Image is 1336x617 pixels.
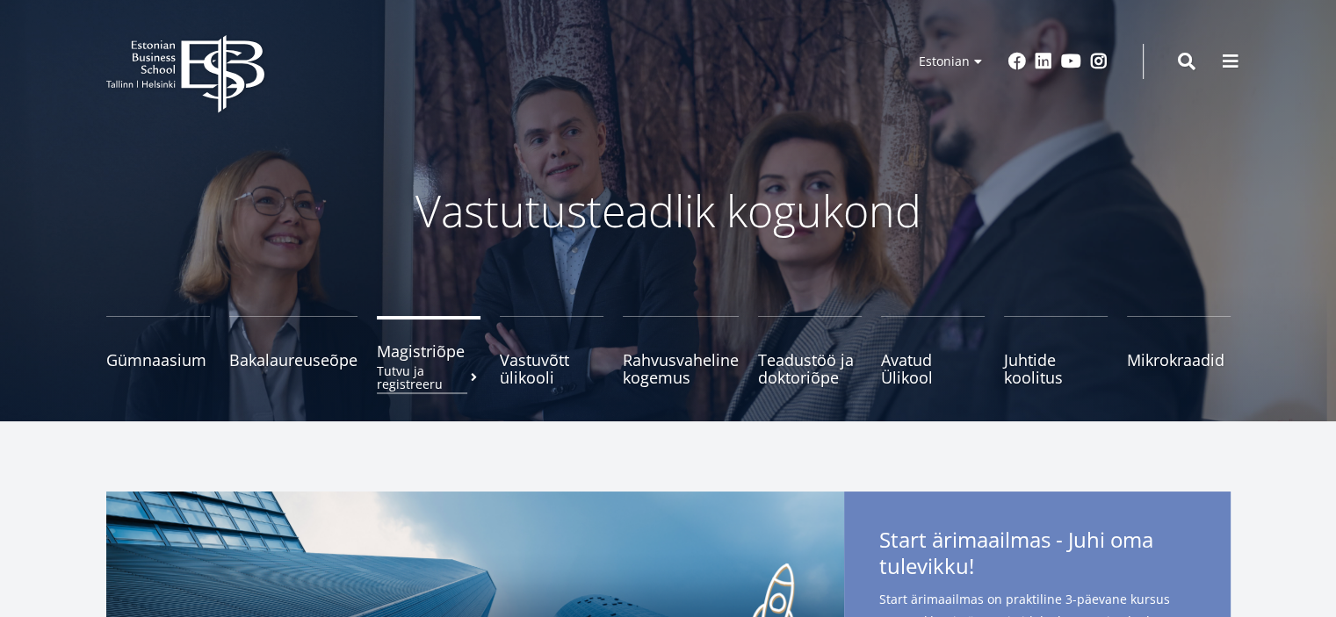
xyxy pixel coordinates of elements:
span: Mikrokraadid [1127,351,1231,369]
a: Teadustöö ja doktoriõpe [758,316,862,386]
a: Facebook [1008,53,1026,70]
a: Rahvusvaheline kogemus [623,316,739,386]
span: Teadustöö ja doktoriõpe [758,351,862,386]
span: Magistriõpe [377,342,480,360]
a: Youtube [1061,53,1081,70]
a: Instagram [1090,53,1108,70]
a: Linkedin [1035,53,1052,70]
a: MagistriõpeTutvu ja registreeru [377,316,480,386]
a: Mikrokraadid [1127,316,1231,386]
small: Tutvu ja registreeru [377,364,480,391]
span: Bakalaureuseõpe [229,351,357,369]
p: Vastutusteadlik kogukond [203,184,1134,237]
span: Rahvusvaheline kogemus [623,351,739,386]
span: Avatud Ülikool [881,351,985,386]
span: Gümnaasium [106,351,210,369]
span: tulevikku! [879,553,974,579]
span: Vastuvõtt ülikooli [500,351,603,386]
span: Start ärimaailmas - Juhi oma [879,527,1195,585]
span: Juhtide koolitus [1004,351,1108,386]
a: Gümnaasium [106,316,210,386]
a: Juhtide koolitus [1004,316,1108,386]
a: Vastuvõtt ülikooli [500,316,603,386]
a: Bakalaureuseõpe [229,316,357,386]
a: Avatud Ülikool [881,316,985,386]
